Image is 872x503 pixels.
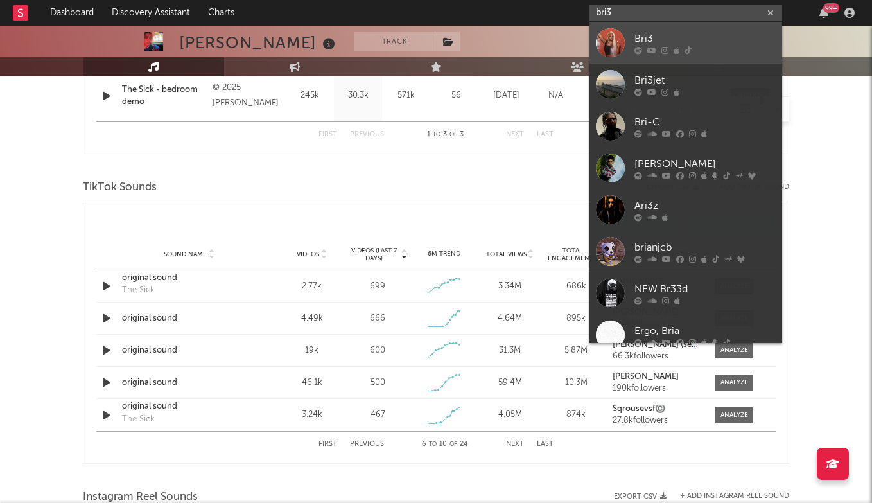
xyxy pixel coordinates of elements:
[634,31,776,46] div: Bri3
[480,280,540,293] div: 3.34M
[613,384,702,393] div: 190k followers
[122,413,155,426] div: The Sick
[823,3,839,13] div: 99 +
[282,312,342,325] div: 4.49k
[410,437,480,452] div: 6 10 24
[680,493,789,500] button: + Add Instagram Reel Sound
[480,312,540,325] div: 4.64M
[613,416,702,425] div: 27.8k followers
[449,441,457,447] span: of
[449,132,457,137] span: of
[297,251,319,258] span: Videos
[589,22,782,64] a: Bri3
[634,281,776,297] div: NEW Br33d
[122,312,256,325] a: original sound
[348,247,400,262] span: Videos (last 7 days)
[613,340,702,349] a: [PERSON_NAME] (secret)
[122,84,206,109] a: The Sick - bedroom demo
[634,198,776,213] div: Ari3z
[546,280,606,293] div: 686k
[480,344,540,357] div: 31.3M
[613,373,679,381] strong: [PERSON_NAME]
[354,32,435,51] button: Track
[122,284,155,297] div: The Sick
[613,352,702,361] div: 66.3k followers
[667,493,789,500] div: + Add Instagram Reel Sound
[634,156,776,172] div: [PERSON_NAME]
[282,376,342,389] div: 46.1k
[506,131,524,138] button: Next
[614,493,667,500] button: Export CSV
[371,409,385,421] div: 467
[83,180,157,195] span: TikTok Sounds
[480,376,540,389] div: 59.4M
[613,405,702,414] a: Sqrousevsf©️
[122,376,256,389] a: original sound
[179,32,338,53] div: [PERSON_NAME]
[480,409,540,421] div: 4.05M
[634,73,776,88] div: Bri3jet
[486,251,527,258] span: Total Views
[589,5,782,21] input: Search for artists
[537,441,554,448] button: Last
[506,441,524,448] button: Next
[546,409,606,421] div: 874k
[546,344,606,357] div: 5.87M
[534,89,577,102] div: N/A
[634,323,776,339] div: Ergo, Bria
[634,114,776,130] div: Bri-C
[371,376,385,389] div: 500
[410,127,480,143] div: 1 3 3
[318,131,337,138] button: First
[589,272,782,314] a: NEW Br33d
[584,89,627,102] div: N/A
[589,64,782,105] a: Bri3jet
[546,312,606,325] div: 895k
[122,400,256,413] a: original sound
[370,312,385,325] div: 666
[589,147,782,189] a: [PERSON_NAME]
[350,441,384,448] button: Previous
[589,231,782,272] a: brianjcb
[370,344,385,357] div: 600
[318,441,337,448] button: First
[429,441,437,447] span: to
[164,251,207,258] span: Sound Name
[122,272,256,285] a: original sound
[213,80,283,111] div: © 2025 [PERSON_NAME]
[350,131,384,138] button: Previous
[589,189,782,231] a: Ari3z
[433,89,478,102] div: 56
[282,280,342,293] div: 2.77k
[546,247,598,262] span: Total Engagements
[385,89,427,102] div: 571k
[613,373,702,382] a: [PERSON_NAME]
[289,89,331,102] div: 245k
[589,105,782,147] a: Bri-C
[485,89,528,102] div: [DATE]
[819,8,828,18] button: 99+
[634,240,776,255] div: brianjcb
[433,132,440,137] span: to
[613,405,665,413] strong: Sqrousevsf©️
[589,314,782,356] a: Ergo, Bria
[337,89,379,102] div: 30.3k
[613,340,710,349] strong: [PERSON_NAME] (secret)
[546,376,606,389] div: 10.3M
[414,249,474,259] div: 6M Trend
[537,131,554,138] button: Last
[282,409,342,421] div: 3.24k
[282,344,342,357] div: 19k
[122,344,256,357] a: original sound
[370,280,385,293] div: 699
